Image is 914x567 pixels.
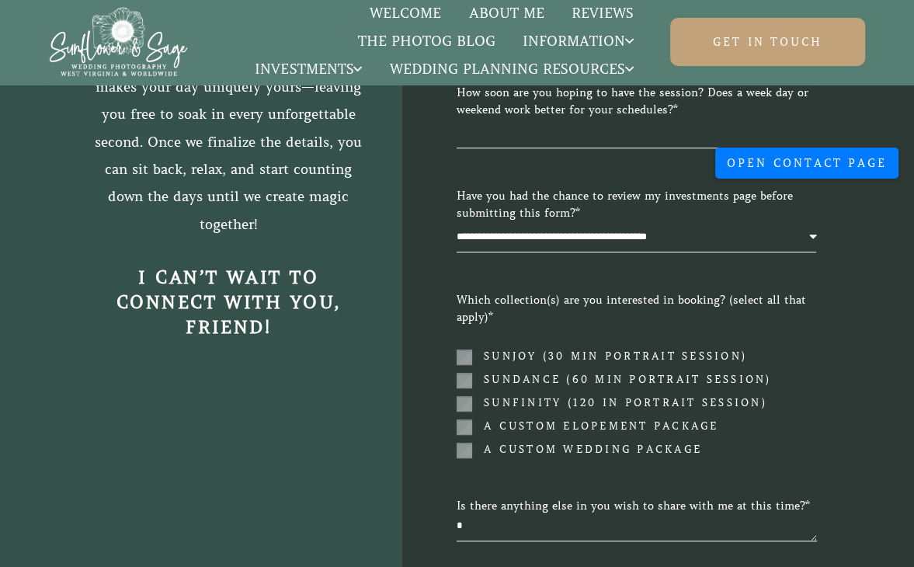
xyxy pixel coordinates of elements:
[457,84,817,123] label: How soon are you hoping to have the session? Does a week day or weekend work better for your sche...
[472,395,767,411] label: Sunfinity (120 in portrait session)
[523,34,634,50] span: Information
[49,7,189,77] img: Sunflower & Sage Wedding Photography
[255,62,362,78] span: Investments
[242,60,376,80] a: Investments
[457,291,817,342] label: Which collection(s) are you interested in booking? (select all that apply)
[344,32,509,52] a: The Photog Blog
[715,148,898,179] button: Open Contact Page
[558,4,647,24] a: Reviews
[116,266,349,337] strong: I can’t wait to connect with you, friend!
[670,18,865,66] a: Get in touch
[376,60,647,80] a: Wedding Planning Resources
[509,32,647,52] a: Information
[472,442,702,457] label: A custom wedding package
[356,4,455,24] a: Welcome
[472,349,747,364] label: Sunjoy (30 min portrait session)
[455,4,558,24] a: About Me
[457,187,817,226] label: Have you had the chance to review my investments page before submitting this form?
[472,419,719,434] label: A custom elopement package
[457,497,817,518] label: Is there anything else in you wish to share with me at this time?
[472,372,772,388] label: Sundance (60 min portrait session)
[390,62,634,78] span: Wedding Planning Resources
[713,34,822,50] span: Get in touch
[92,19,364,238] p: Let’s start planning how we’ll capture the laughter, love, and everything else that makes your da...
